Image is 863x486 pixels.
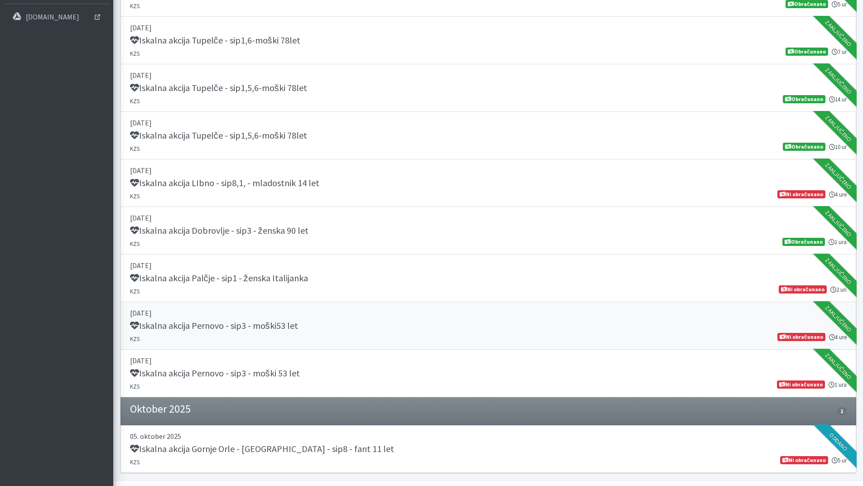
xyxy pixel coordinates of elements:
a: [DATE] Iskalna akcija Dobrovlje - sip3 - ženska 90 let KZS 1 ura Obračunano Zaključeno [121,207,856,255]
a: [DATE] Iskalna akcija Pernovo - sip3 - moški53 let KZS 4 ure Ni obračunano Zaključeno [121,302,856,350]
h5: Iskalna akcija Palčje - sip1 - ženska Italijanka [130,273,308,284]
span: Ni obračunano [777,333,825,341]
small: KZS [130,192,140,200]
h5: Iskalna akcija LIbno - sip8,1, - mladostnik 14 let [130,178,319,188]
p: [DATE] [130,117,847,128]
small: KZS [130,288,140,295]
small: KZS [130,458,140,466]
a: [DOMAIN_NAME] [4,8,110,26]
a: 05. oktober 2025 Iskalna akcija Gornje Orle - [GEOGRAPHIC_DATA] - sip8 - fant 11 let KZS 5 ur Ni ... [121,425,856,473]
span: Ni obračunano [777,380,824,389]
h5: Iskalna akcija Tupelče - sip1,6-moški 78let [130,35,300,46]
p: [DATE] [130,355,847,366]
a: [DATE] Iskalna akcija Tupelče - sip1,5,6-moški 78let KZS 10 ur Obračunano Zaključeno [121,112,856,159]
a: [DATE] Iskalna akcija Tupelče - sip1,5,6-moški 78let KZS 14 ur Obračunano Zaključeno [121,64,856,112]
span: Obračunano [783,143,825,151]
h5: Iskalna akcija Pernovo - sip3 - moški 53 let [130,368,300,379]
a: [DATE] Iskalna akcija LIbno - sip8,1, - mladostnik 14 let KZS 4 ure Ni obračunano Zaključeno [121,159,856,207]
span: Ni obračunano [780,456,828,464]
small: KZS [130,50,140,57]
p: [DATE] [130,308,847,318]
p: [DATE] [130,212,847,223]
h5: Iskalna akcija Tupelče - sip1,5,6-moški 78let [130,82,307,93]
p: [DATE] [130,22,847,33]
h5: Iskalna akcija Pernovo - sip3 - moški53 let [130,320,298,331]
span: Obračunano [786,48,828,56]
a: [DATE] Iskalna akcija Tupelče - sip1,6-moški 78let KZS 7 ur Obračunano Zaključeno [121,17,856,64]
small: KZS [130,383,140,390]
span: Obračunano [783,95,825,103]
small: KZS [130,145,140,152]
a: [DATE] Iskalna akcija Pernovo - sip3 - moški 53 let KZS 1 ura Ni obračunano Zaključeno [121,350,856,397]
p: [DATE] [130,70,847,81]
span: Ni obračunano [779,285,826,294]
h5: Iskalna akcija Tupelče - sip1,5,6-moški 78let [130,130,307,141]
p: [DATE] [130,165,847,176]
small: KZS [130,335,140,342]
h5: Iskalna akcija Dobrovlje - sip3 - ženska 90 let [130,225,309,236]
a: [DATE] Iskalna akcija Palčje - sip1 - ženska Italijanka KZS 2 uri Ni obračunano Zaključeno [121,255,856,302]
h5: Iskalna akcija Gornje Orle - [GEOGRAPHIC_DATA] - sip8 - fant 11 let [130,443,394,454]
small: KZS [130,2,140,10]
p: [DOMAIN_NAME] [26,12,79,21]
span: 1 [837,407,846,415]
span: Obračunano [782,238,824,246]
small: KZS [130,240,140,247]
p: 05. oktober 2025 [130,431,847,442]
small: KZS [130,97,140,105]
span: Ni obračunano [777,190,825,198]
p: [DATE] [130,260,847,271]
h4: Oktober 2025 [130,403,191,416]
